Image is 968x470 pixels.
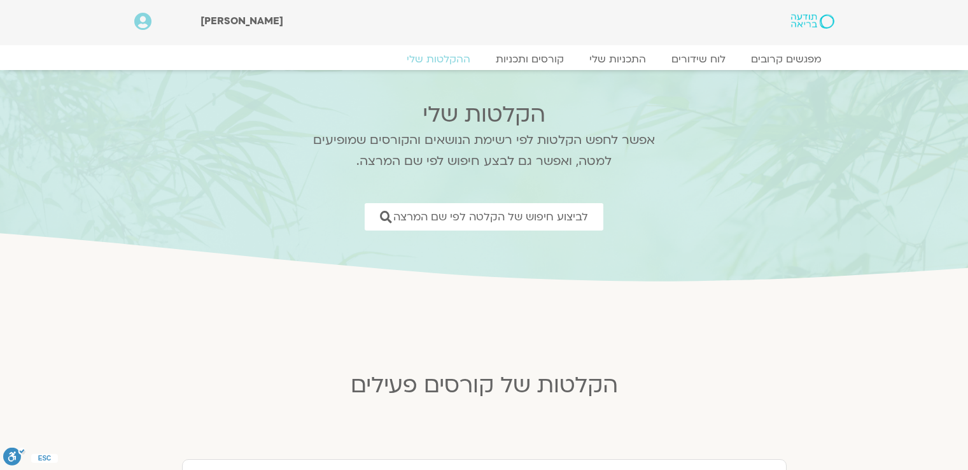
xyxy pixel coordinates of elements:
[297,130,672,172] p: אפשר לחפש הקלטות לפי רשימת הנושאים והקורסים שמופיעים למטה, ואפשר גם לבצע חיפוש לפי שם המרצה.
[577,53,659,66] a: התכניות שלי
[738,53,834,66] a: מפגשים קרובים
[297,102,672,127] h2: הקלטות שלי
[394,53,483,66] a: ההקלטות שלי
[134,53,834,66] nav: Menu
[365,203,603,231] a: לביצוע חיפוש של הקלטה לפי שם המרצה
[200,14,283,28] span: [PERSON_NAME]
[659,53,738,66] a: לוח שידורים
[393,211,588,223] span: לביצוע חיפוש של הקלטה לפי שם המרצה
[172,373,796,398] h2: הקלטות של קורסים פעילים
[483,53,577,66] a: קורסים ותכניות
